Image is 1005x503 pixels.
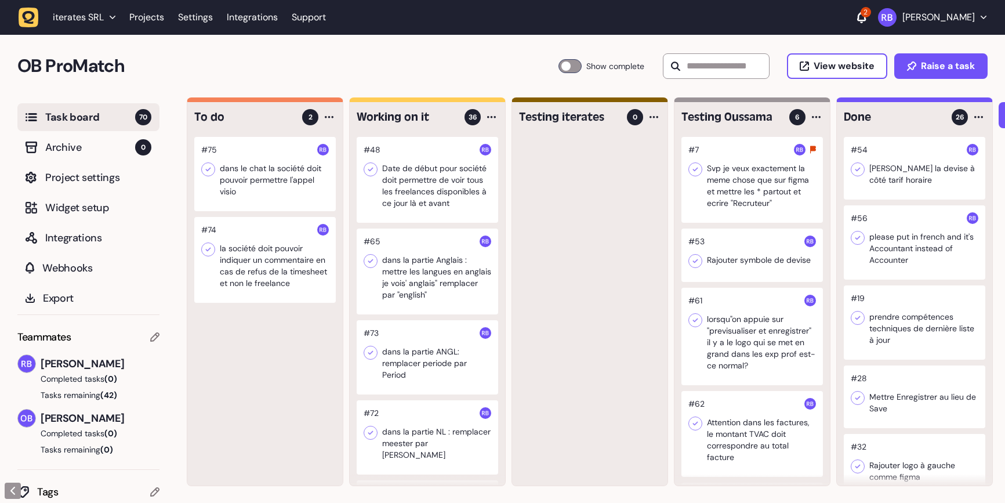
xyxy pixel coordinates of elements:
[17,373,150,385] button: Completed tasks(0)
[878,8,986,27] button: [PERSON_NAME]
[804,398,816,410] img: Rodolphe Balay
[317,224,329,236] img: Rodolphe Balay
[45,169,151,186] span: Project settings
[17,194,159,222] button: Widget setup
[17,428,150,439] button: Completed tasks(0)
[43,290,151,306] span: Export
[135,109,151,125] span: 70
[45,139,135,155] span: Archive
[18,355,35,372] img: Rodolphe Balay
[178,7,213,28] a: Settings
[795,112,800,122] span: 6
[814,61,875,71] span: View website
[844,109,944,125] h4: Done
[17,103,159,131] button: Task board70
[956,112,964,122] span: 26
[317,144,329,155] img: Rodolphe Balay
[804,295,816,306] img: Rodolphe Balay
[17,284,159,312] button: Export
[878,8,897,27] img: Rodolphe Balay
[129,7,164,28] a: Projects
[480,407,491,419] img: Rodolphe Balay
[967,212,978,224] img: Rodolphe Balay
[480,144,491,155] img: Rodolphe Balay
[292,12,326,23] a: Support
[194,109,294,125] h4: To do
[586,59,644,73] span: Show complete
[104,374,117,384] span: (0)
[519,109,619,125] h4: Testing iterates
[681,109,781,125] h4: Testing Oussama
[104,428,117,439] span: (0)
[17,224,159,252] button: Integrations
[357,109,456,125] h4: Working on it
[41,410,159,426] span: [PERSON_NAME]
[17,133,159,161] button: Archive0
[17,329,71,345] span: Teammates
[480,236,491,247] img: Rodolphe Balay
[17,52,558,80] h2: OB ProMatch
[45,230,151,246] span: Integrations
[950,448,999,497] iframe: LiveChat chat widget
[902,12,975,23] p: [PERSON_NAME]
[967,144,978,155] img: Rodolphe Balay
[804,236,816,247] img: Rodolphe Balay
[100,444,113,455] span: (0)
[41,356,159,372] span: [PERSON_NAME]
[17,444,159,455] button: Tasks remaining(0)
[861,7,871,17] div: 2
[19,7,122,28] button: iterates SRL
[17,389,159,401] button: Tasks remaining(42)
[45,109,135,125] span: Task board
[18,410,35,427] img: Oussama Bahassou
[894,53,988,79] button: Raise a task
[227,7,278,28] a: Integrations
[53,12,104,23] span: iterates SRL
[135,139,151,155] span: 0
[921,61,975,71] span: Raise a task
[787,53,887,79] button: View website
[37,484,150,500] span: Tags
[17,254,159,282] button: Webhooks
[45,200,151,216] span: Widget setup
[469,112,477,122] span: 36
[100,390,117,400] span: (42)
[480,327,491,339] img: Rodolphe Balay
[17,164,159,191] button: Project settings
[309,112,313,122] span: 2
[633,112,637,122] span: 0
[794,144,806,155] img: Rodolphe Balay
[42,260,151,276] span: Webhooks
